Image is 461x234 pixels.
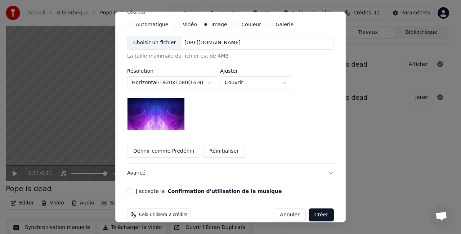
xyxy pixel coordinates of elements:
label: Résolution [127,68,217,73]
span: Cela utilisera 2 crédits [139,212,187,218]
button: Créer [309,208,334,221]
button: Avancé [127,164,334,183]
label: J'accepte la [136,189,282,194]
button: J'accepte la [167,189,282,194]
label: Vidéo [183,22,197,27]
button: Annuler [274,208,305,221]
label: Couleur [242,22,261,27]
div: Choisir un fichier [127,36,182,49]
label: Ajuster [220,68,292,73]
button: Réinitialiser [203,145,245,158]
div: [URL][DOMAIN_NAME] [182,39,243,46]
label: Galerie [276,22,294,27]
div: VidéoPersonnaliser le vidéo de karaoké : utiliser une image, une vidéo ou une couleur [127,22,334,163]
label: Image [211,22,227,27]
button: Définir comme Prédéfini [127,145,200,158]
label: Automatique [136,22,168,27]
div: La taille maximale du fichier est de 4MB [127,53,334,60]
